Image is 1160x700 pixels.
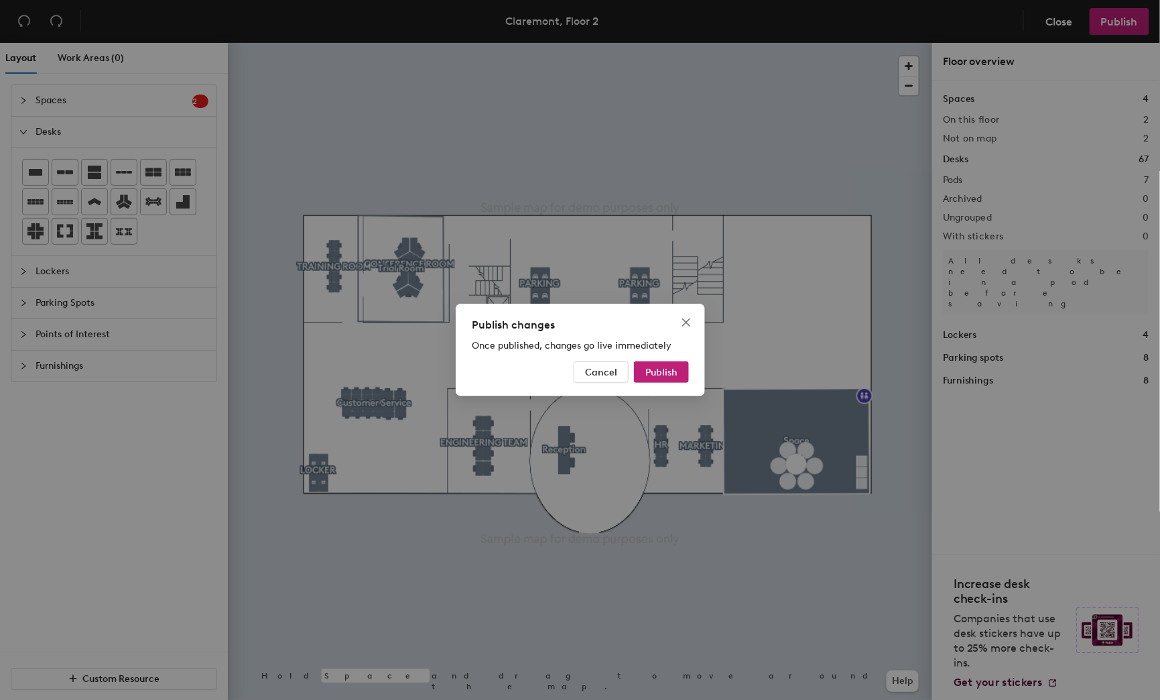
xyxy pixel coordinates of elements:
[681,317,692,328] span: close
[645,367,678,378] span: Publish
[585,367,617,378] span: Cancel
[574,361,629,383] button: Cancel
[634,361,689,383] button: Publish
[675,317,697,328] span: Close
[675,312,697,333] button: Close
[472,317,689,333] div: Publish changes
[472,340,671,351] span: Once published, changes go live immediately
